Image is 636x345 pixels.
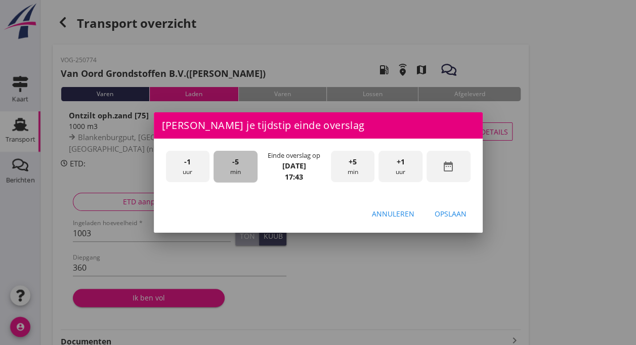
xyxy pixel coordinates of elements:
div: min [331,151,375,183]
div: min [214,151,258,183]
strong: [DATE] [282,161,306,170]
div: uur [378,151,422,183]
span: -1 [184,156,191,167]
div: [PERSON_NAME] je tijdstip einde overslag [154,112,483,139]
div: uur [166,151,210,183]
div: Einde overslag op [268,151,320,160]
span: +1 [397,156,405,167]
span: -5 [232,156,239,167]
i: date_range [442,160,454,172]
div: Opslaan [435,208,467,219]
div: Annuleren [372,208,414,219]
button: Opslaan [427,204,475,223]
button: Annuleren [364,204,422,223]
span: +5 [349,156,357,167]
strong: 17:43 [285,172,303,182]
